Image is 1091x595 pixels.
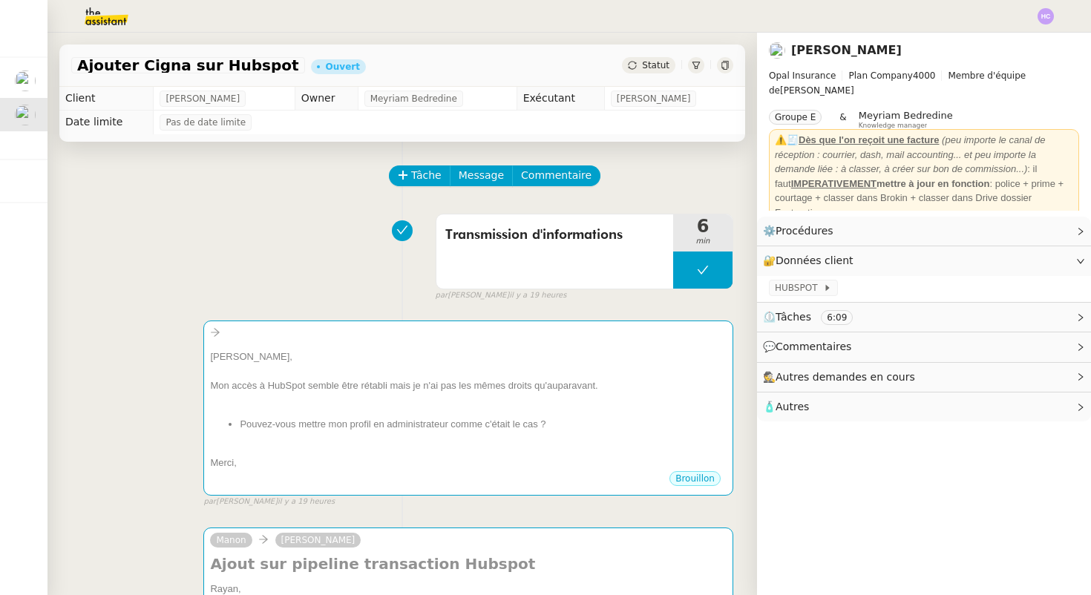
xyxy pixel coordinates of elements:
span: Autres [776,401,809,412]
span: 🔐 [763,252,859,269]
span: 🧴 [763,401,809,412]
span: Message [459,167,504,184]
img: users%2FWH1OB8fxGAgLOjAz1TtlPPgOcGL2%2Favatar%2F32e28291-4026-4208-b892-04f74488d877 [15,105,36,125]
span: 🕵️ [763,371,922,383]
a: [PERSON_NAME] [791,43,902,57]
span: & [839,110,846,129]
u: Dès que l'on reçoit une facture [799,134,939,145]
img: users%2Fa6PbEmLwvGXylUqKytRPpDpAx153%2Favatar%2Ffanny.png [15,70,36,91]
u: IMPERATIVEMENT [791,178,877,189]
td: Exécutant [517,87,604,111]
small: [PERSON_NAME] [436,289,567,302]
span: Tâche [411,167,442,184]
a: [PERSON_NAME] [275,533,361,547]
td: Client [59,87,154,111]
span: [PERSON_NAME] [769,68,1079,98]
span: HUBSPOT [775,280,823,295]
span: par [436,289,448,302]
nz-tag: 6:09 [821,310,853,325]
div: 🕵️Autres demandes en cours [757,363,1091,392]
span: par [203,496,216,508]
div: 💬Commentaires [757,332,1091,361]
div: Merci, [210,456,727,470]
span: Commentaires [776,341,851,352]
span: Transmission d'informations [445,224,664,246]
img: users%2FWH1OB8fxGAgLOjAz1TtlPPgOcGL2%2Favatar%2F32e28291-4026-4208-b892-04f74488d877 [769,42,785,59]
button: Message [450,165,513,186]
span: Commentaire [521,167,592,184]
span: Procédures [776,225,833,237]
strong: mettre à jour en fonction [791,178,990,189]
app-user-label: Knowledge manager [859,110,953,129]
span: Brouillon [675,473,715,484]
div: 🧴Autres [757,392,1091,421]
span: il y a 19 heures [278,496,335,508]
nz-tag: Groupe E [769,110,822,125]
h4: Ajout sur pipeline transaction Hubspot [210,553,727,574]
em: (peu importe le canal de réception : courrier, dash, mail accounting... et peu importe la demande... [775,134,1046,174]
span: Pas de date limite [166,115,246,130]
span: Meyriam Bedredine [370,91,457,106]
span: min [673,235,733,248]
button: Commentaire [512,165,600,186]
div: 🔐Données client [757,246,1091,275]
small: [PERSON_NAME] [203,496,335,508]
td: Date limite [59,111,154,134]
span: 4000 [913,70,936,81]
span: il y a 19 heures [509,289,566,302]
span: Autres demandes en cours [776,371,915,383]
span: 6 [673,217,733,235]
span: [PERSON_NAME] [166,91,240,106]
div: [PERSON_NAME], [210,349,727,364]
td: Owner [295,87,358,111]
span: Knowledge manager [859,122,928,130]
span: 💬 [763,341,858,352]
span: Statut [642,60,669,70]
span: [PERSON_NAME] [617,91,691,106]
span: Plan Company [848,70,912,81]
span: Opal Insurance [769,70,836,81]
div: Mon accès à HubSpot semble être rétabli mais je n'ai pas les mêmes droits qu'auparavant. [210,378,727,393]
span: ⏲️ [763,311,865,323]
span: Données client [776,254,854,266]
img: svg [1038,8,1054,24]
button: Tâche [389,165,451,186]
div: ⚙️Procédures [757,217,1091,246]
span: Meyriam Bedredine [859,110,953,121]
div: ⏲️Tâches 6:09 [757,303,1091,332]
span: ⚙️ [763,223,840,240]
div: ⚠️🧾 : il faut : police + prime + courtage + classer dans Brokin + classer dans Drive dossier Fact... [775,133,1073,220]
a: Manon [210,533,252,547]
span: Tâches [776,311,811,323]
li: Pouvez-vous mettre mon profil en administrateur comme c'était le cas ? [240,417,727,432]
div: Ouvert [326,62,360,71]
span: Ajouter Cigna sur Hubspot [77,58,299,73]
